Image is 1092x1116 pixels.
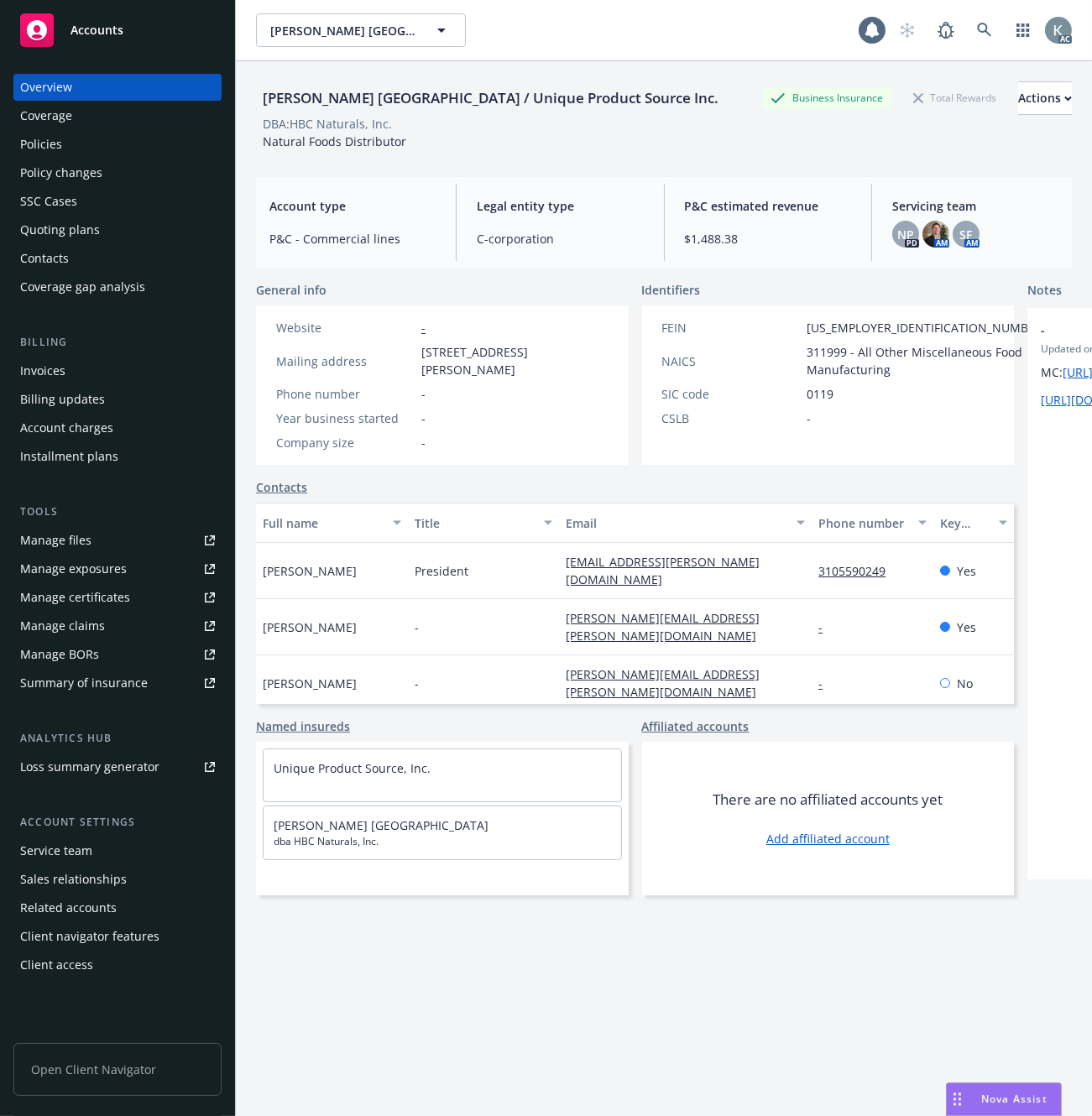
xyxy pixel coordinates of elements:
[13,274,222,300] a: Coverage gap analysis
[263,675,357,692] span: [PERSON_NAME]
[20,386,105,413] div: Billing updates
[269,230,436,248] span: P&C - Commercial lines
[20,670,148,696] div: Summary of insurance
[13,386,222,413] a: Billing updates
[566,666,770,700] a: [PERSON_NAME][EMAIL_ADDRESS][PERSON_NAME][DOMAIN_NAME]
[408,503,560,543] button: Title
[807,343,1048,378] span: 311999 - All Other Miscellaneous Food Manufacturing
[421,343,609,378] span: [STREET_ADDRESS][PERSON_NAME]
[20,527,91,554] div: Manage files
[477,197,643,215] span: Legal entity type
[274,760,431,776] a: Unique Product Source, Inc.
[270,22,415,39] span: [PERSON_NAME] [GEOGRAPHIC_DATA] / Unique Product Source Inc.
[642,717,750,735] a: Affiliated accounts
[13,159,222,186] a: Policy changes
[662,409,801,427] div: CSLB
[421,434,426,451] span: -
[566,554,760,587] a: [EMAIL_ADDRESS][PERSON_NAME][DOMAIN_NAME]
[957,618,976,636] span: Yes
[256,87,725,109] div: [PERSON_NAME] [GEOGRAPHIC_DATA] / Unique Product Source Inc.
[13,670,222,696] a: Summary of insurance
[20,159,102,186] div: Policy changes
[13,555,222,582] a: Manage exposures
[891,13,924,47] a: Start snowing
[263,115,392,133] div: DBA: HBC Naturals, Inc.
[20,866,127,893] div: Sales relationships
[20,102,72,129] div: Coverage
[421,385,426,403] span: -
[256,503,408,543] button: Full name
[421,409,426,427] span: -
[13,334,222,351] div: Billing
[905,87,1005,108] div: Total Rewards
[662,352,801,370] div: NAICS
[13,245,222,272] a: Contacts
[20,584,130,611] div: Manage certificates
[13,102,222,129] a: Coverage
[13,443,222,470] a: Installment plans
[807,319,1048,336] span: [US_EMPLOYER_IDENTIFICATION_NUMBER]
[276,434,415,451] div: Company size
[263,514,383,532] div: Full name
[1018,82,1072,114] div: Actions
[415,675,419,692] span: -
[20,754,159,780] div: Loss summary generator
[415,562,468,580] span: President
[71,23,123,37] span: Accounts
[818,619,836,635] a: -
[269,197,436,215] span: Account type
[274,817,489,833] a: [PERSON_NAME] [GEOGRAPHIC_DATA]
[20,837,92,864] div: Service team
[566,514,786,532] div: Email
[933,503,1014,543] button: Key contact
[13,74,222,101] a: Overview
[274,834,611,849] span: dba HBC Naturals, Inc.
[812,503,933,543] button: Phone number
[13,754,222,780] a: Loss summary generator
[13,730,222,747] div: Analytics hub
[477,230,643,248] span: C-corporation
[946,1082,1062,1116] button: Nova Assist
[256,281,327,299] span: General info
[20,357,65,384] div: Invoices
[13,641,222,668] a: Manage BORs
[20,74,72,101] div: Overview
[981,1092,1048,1106] span: Nova Assist
[13,527,222,554] a: Manage files
[13,357,222,384] a: Invoices
[940,514,989,532] div: Key contact
[276,385,415,403] div: Phone number
[947,1083,968,1115] div: Drag to move
[662,319,801,336] div: FEIN
[256,717,350,735] a: Named insureds
[20,188,77,215] div: SSC Cases
[13,7,222,54] a: Accounts
[20,443,118,470] div: Installment plans
[713,790,943,810] span: There are no affiliated accounts yet
[807,409,812,427] span: -
[1027,281,1062,301] span: Notes
[13,613,222,639] a: Manage claims
[13,866,222,893] a: Sales relationships
[263,562,357,580] span: [PERSON_NAME]
[276,409,415,427] div: Year business started
[807,385,834,403] span: 0119
[762,87,891,108] div: Business Insurance
[818,675,836,691] a: -
[276,352,415,370] div: Mailing address
[13,188,222,215] a: SSC Cases
[662,385,801,403] div: SIC code
[256,13,466,47] button: [PERSON_NAME] [GEOGRAPHIC_DATA] / Unique Product Source Inc.
[13,814,222,831] div: Account settings
[13,415,222,441] a: Account charges
[892,197,1058,215] span: Servicing team
[1006,13,1040,47] a: Switch app
[13,923,222,950] a: Client navigator features
[276,319,415,336] div: Website
[897,226,914,243] span: NP
[20,216,100,243] div: Quoting plans
[20,894,117,921] div: Related accounts
[13,837,222,864] a: Service team
[421,320,426,336] a: -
